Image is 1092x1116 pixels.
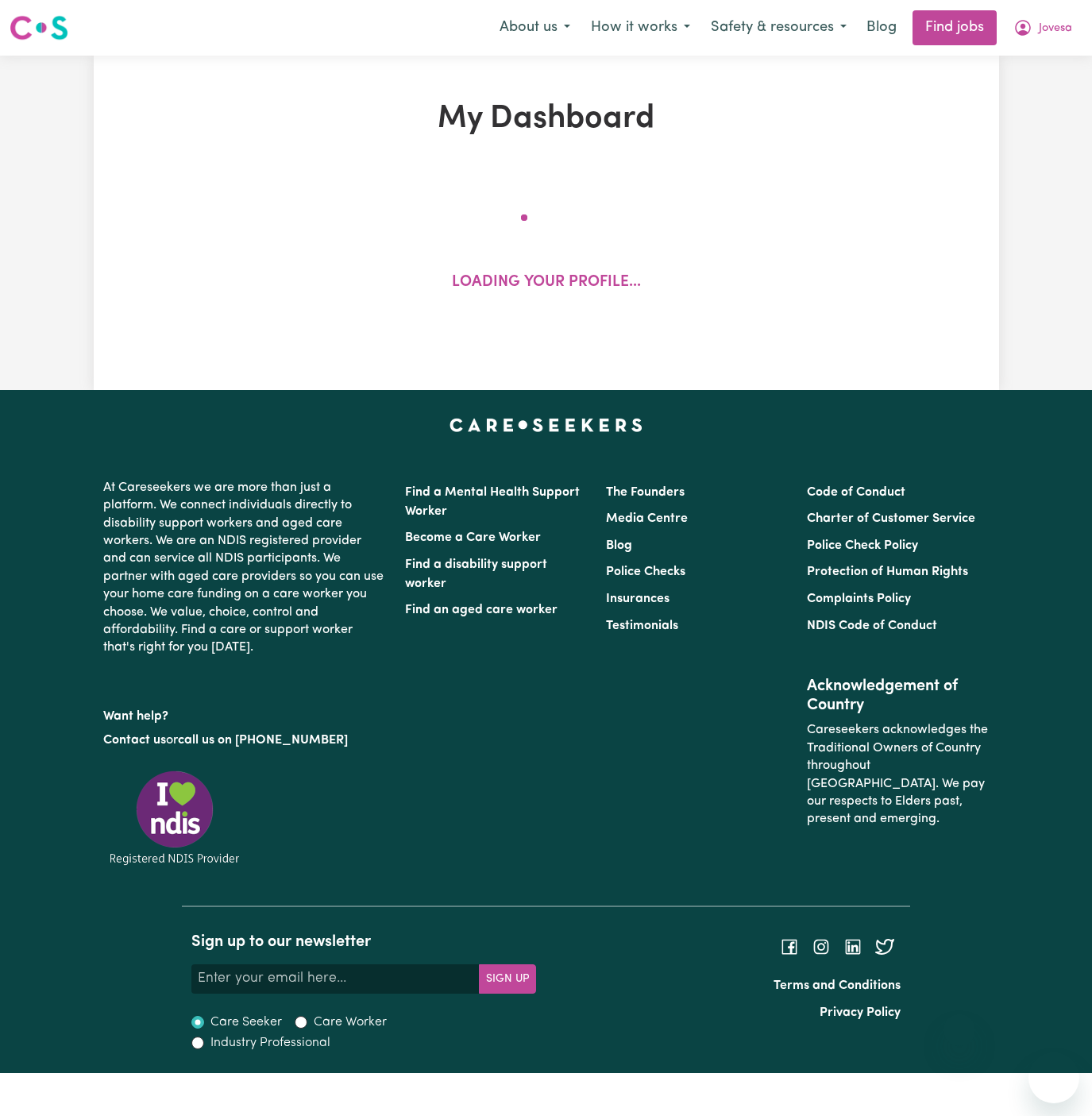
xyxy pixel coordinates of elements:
[606,566,685,578] a: Police Checks
[606,620,678,632] a: Testimonials
[479,964,536,993] button: Subscribe
[807,486,905,499] a: Code of Conduct
[807,620,937,632] a: NDIS Code of Conduct
[606,486,685,499] a: The Founders
[820,1006,901,1019] a: Privacy Policy
[807,539,918,552] a: Police Check Policy
[780,940,799,952] a: Follow Careseekers on Facebook
[103,725,386,755] p: or
[314,1013,387,1032] label: Care Worker
[1003,11,1082,44] button: My Account
[807,715,989,834] p: Careseekers acknowledges the Traditional Owners of Country throughout [GEOGRAPHIC_DATA]. We pay o...
[606,539,632,552] a: Blog
[807,566,968,578] a: Protection of Human Rights
[178,734,348,747] a: call us on [PHONE_NUMBER]
[807,512,975,525] a: Charter of Customer Service
[10,10,68,46] a: Careseekers logo
[1028,1052,1079,1103] iframe: Button to launch messaging window
[489,11,581,44] button: About us
[700,11,857,44] button: Safety & resources
[843,940,862,952] a: Follow Careseekers on LinkedIn
[452,272,641,295] p: Loading your profile...
[405,558,547,590] a: Find a disability support worker
[405,486,580,518] a: Find a Mental Health Support Worker
[10,14,68,42] img: Careseekers logo
[405,531,541,544] a: Become a Care Worker
[875,940,894,952] a: Follow Careseekers on Twitter
[103,701,386,725] p: Want help?
[812,940,831,952] a: Follow Careseekers on Instagram
[807,593,911,605] a: Complaints Policy
[807,677,989,715] h2: Acknowledgement of Country
[450,419,642,431] a: Careseekers home page
[405,604,558,616] a: Find an aged care worker
[774,979,901,992] a: Terms and Conditions
[103,473,386,663] p: At Careseekers we are more than just a platform. We connect individuals directly to disability su...
[191,964,480,993] input: Enter your email here...
[581,11,700,44] button: How it works
[210,1013,282,1032] label: Care Seeker
[103,768,246,867] img: Registered NDIS provider
[254,100,839,138] h1: My Dashboard
[606,512,688,525] a: Media Centre
[943,1014,975,1046] iframe: Close message
[191,933,536,952] h2: Sign up to our newsletter
[103,734,166,747] a: Contact us
[210,1033,330,1052] label: Industry Professional
[1039,20,1072,37] span: Jovesa
[857,10,906,45] a: Blog
[913,10,997,45] a: Find jobs
[606,593,669,605] a: Insurances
